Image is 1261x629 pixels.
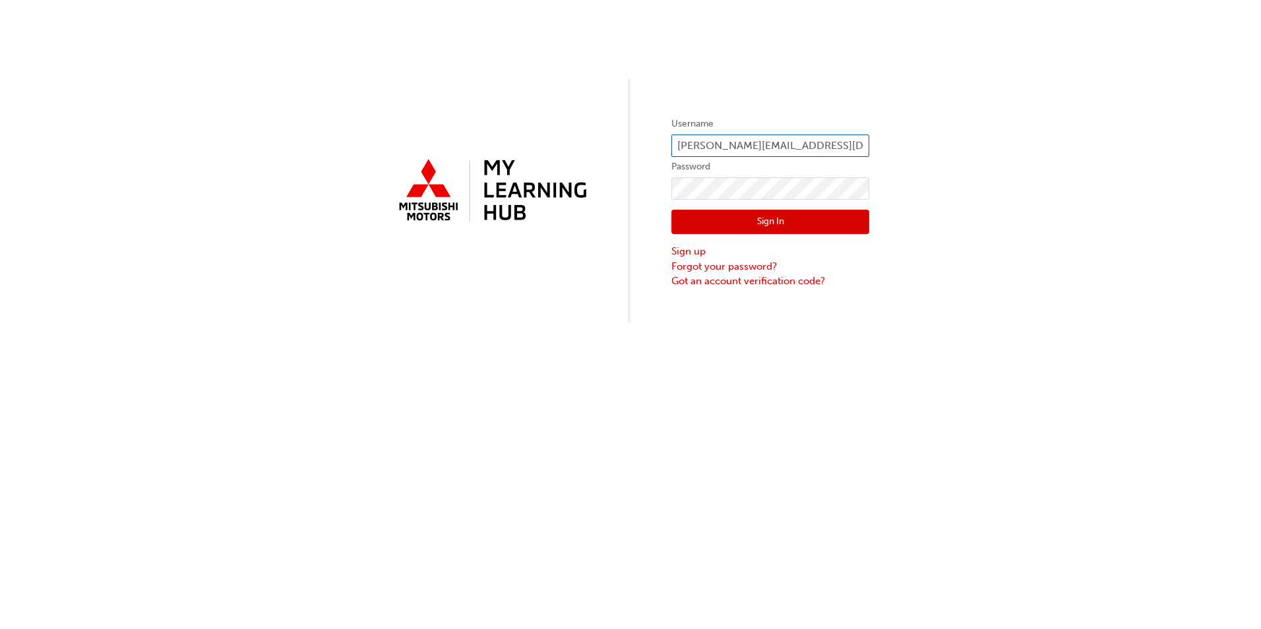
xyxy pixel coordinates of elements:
a: Sign up [671,244,869,259]
button: Sign In [671,210,869,235]
a: Forgot your password? [671,259,869,274]
label: Password [671,159,869,175]
a: Got an account verification code? [671,274,869,289]
input: Username [671,135,869,157]
label: Username [671,116,869,132]
img: mmal [392,154,590,229]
